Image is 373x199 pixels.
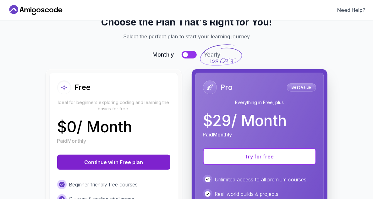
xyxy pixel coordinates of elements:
[215,190,279,198] p: Real-world builds & projects
[203,131,232,138] p: Paid Monthly
[215,176,307,183] p: Unlimited access to all premium courses
[288,84,315,91] p: Best Value
[75,82,91,92] h2: Free
[153,50,174,59] span: Monthly
[8,16,365,28] h2: Choose the Plan That's Right for You!
[57,137,86,145] p: Paid Monthly
[57,119,132,135] p: $ 0 / Month
[203,99,316,106] p: Everything in Free, plus
[337,6,365,14] a: Need Help?
[69,181,138,188] p: Beginner friendly free courses
[203,148,316,165] button: Try for free
[57,155,170,170] button: Continue with Free plan
[8,33,365,40] p: Select the perfect plan to start your learning journey
[57,99,170,112] p: Ideal for beginners exploring coding and learning the basics for free.
[203,113,287,128] p: $ 29 / Month
[221,82,233,92] h2: Pro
